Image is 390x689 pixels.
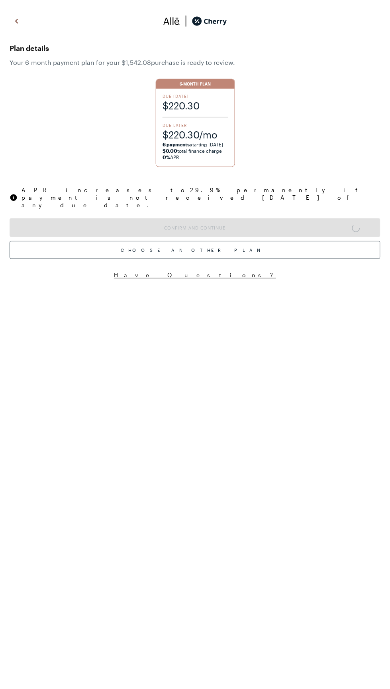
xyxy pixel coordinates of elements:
[163,99,228,112] span: $220.30
[163,142,190,147] strong: 6 payments
[10,194,18,202] img: svg%3e
[163,123,228,128] span: Due Later
[192,15,227,27] img: cherry_black_logo-DrOE_MJI.svg
[163,128,228,141] span: $220.30/mo
[10,218,380,237] button: Confirm and Continue
[163,154,170,160] strong: 0%
[22,186,380,209] span: APR increases to 29.9 % permanently if payment is not received [DATE] of any due date.
[163,93,228,99] span: Due [DATE]
[10,42,380,54] span: Plan details
[163,154,179,160] span: APR
[12,15,22,27] img: svg%3e
[163,15,180,27] img: svg%3e
[163,148,177,154] strong: $0.00
[163,148,222,154] span: total finance charge
[10,241,380,259] div: Choose Another Plan
[180,15,192,27] img: svg%3e
[156,79,235,89] div: 6-Month Plan
[10,272,380,279] button: Have Questions?
[10,58,380,66] span: Your 6 -month payment plan for your $1,542.08 purchase is ready to review.
[163,142,223,147] span: starting [DATE]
